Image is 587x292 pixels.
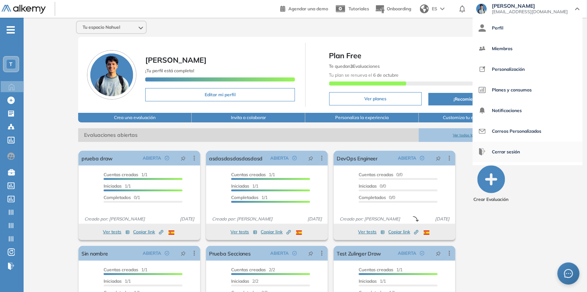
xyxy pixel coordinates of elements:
[280,4,328,13] a: Agendar una demo
[337,216,403,222] span: Creado por: [PERSON_NAME]
[104,278,122,284] span: Iniciadas
[104,183,122,189] span: Iniciadas
[419,128,532,142] button: Ver todas las evaluaciones
[143,250,161,257] span: ABIERTA
[87,50,136,100] img: Foto de perfil
[104,267,147,272] span: 1/1
[420,4,429,13] img: world
[104,195,131,200] span: Completados
[359,183,386,189] span: 0/0
[430,247,447,259] button: pushpin
[372,72,399,78] b: 6 de octubre
[103,227,130,236] button: Ver tests
[231,183,249,189] span: Iniciadas
[78,128,419,142] span: Evaluaciones abiertas
[351,63,353,69] b: 3
[479,122,577,140] a: Correos Personalizados
[143,155,161,161] span: ABIERTA
[359,195,386,200] span: Completados
[181,155,186,161] span: pushpin
[420,251,424,255] span: check-circle
[329,72,399,78] span: Tu plan se renueva el
[564,269,573,278] span: message
[261,227,291,236] button: Copiar link
[492,9,568,15] span: [EMAIL_ADDRESS][DOMAIN_NAME]
[209,216,275,222] span: Creado por: [PERSON_NAME]
[261,229,291,235] span: Copiar link
[78,113,192,122] button: Crea una evaluación
[308,250,313,256] span: pushpin
[430,152,447,164] button: pushpin
[104,195,140,200] span: 0/1
[231,278,249,284] span: Iniciadas
[420,156,424,160] span: check-circle
[292,156,297,160] span: check-circle
[231,195,268,200] span: 1/1
[479,86,486,94] img: icon
[308,155,313,161] span: pushpin
[479,102,577,119] a: Notificaciones
[479,148,486,156] img: icon
[492,102,522,119] span: Notificaciones
[104,267,138,272] span: Cuentas creadas
[479,81,577,99] a: Planes y consumos
[181,250,186,256] span: pushpin
[440,7,445,10] img: arrow
[81,216,148,222] span: Creado por: [PERSON_NAME]
[479,24,486,32] img: icon
[83,24,120,30] span: Tu espacio Nahuel
[359,172,403,177] span: 0/0
[231,195,258,200] span: Completados
[337,246,381,261] a: Test Zulinger Draw
[479,40,577,58] a: Miembros
[133,227,163,236] button: Copiar link
[7,29,15,31] i: -
[474,166,509,203] button: Crear Evaluación
[436,155,441,161] span: pushpin
[359,267,393,272] span: Cuentas creadas
[329,50,522,61] span: Plan Free
[387,6,411,11] span: Onboarding
[296,230,302,235] img: ESP
[104,278,131,284] span: 1/1
[231,172,275,177] span: 1/1
[165,156,169,160] span: check-circle
[492,19,503,37] span: Perfil
[81,151,112,166] a: prueba draw
[337,151,378,166] a: DevOps Engineer
[492,40,513,58] span: Miembros
[359,195,395,200] span: 0/0
[303,152,319,164] button: pushpin
[492,122,541,140] span: Correos Personalizados
[145,68,194,73] span: ¡Tu perfil está completo!
[479,45,486,52] img: icon
[474,196,509,203] span: Crear Evaluación
[375,1,411,17] button: Onboarding
[329,63,380,69] span: Te quedan Evaluaciones
[436,250,441,256] span: pushpin
[231,227,257,236] button: Ver tests
[359,267,403,272] span: 1/1
[389,229,418,235] span: Copiar link
[292,251,297,255] span: check-circle
[359,278,386,284] span: 1/1
[270,250,289,257] span: ABIERTA
[348,6,369,11] span: Tutoriales
[419,113,532,122] button: Customiza tu espacio de trabajo
[303,247,319,259] button: pushpin
[209,151,263,166] a: asdasdasdasdasdasd
[305,113,419,122] button: Personaliza la experiencia
[104,183,131,189] span: 1/1
[398,155,416,161] span: ABIERTA
[329,92,422,105] button: Ver planes
[145,55,206,65] span: [PERSON_NAME]
[1,5,46,14] img: Logo
[169,230,174,235] img: ESP
[479,107,486,114] img: icon
[104,172,147,177] span: 1/1
[492,3,568,9] span: [PERSON_NAME]
[432,216,452,222] span: [DATE]
[231,183,258,189] span: 1/1
[305,216,325,222] span: [DATE]
[359,278,377,284] span: Iniciadas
